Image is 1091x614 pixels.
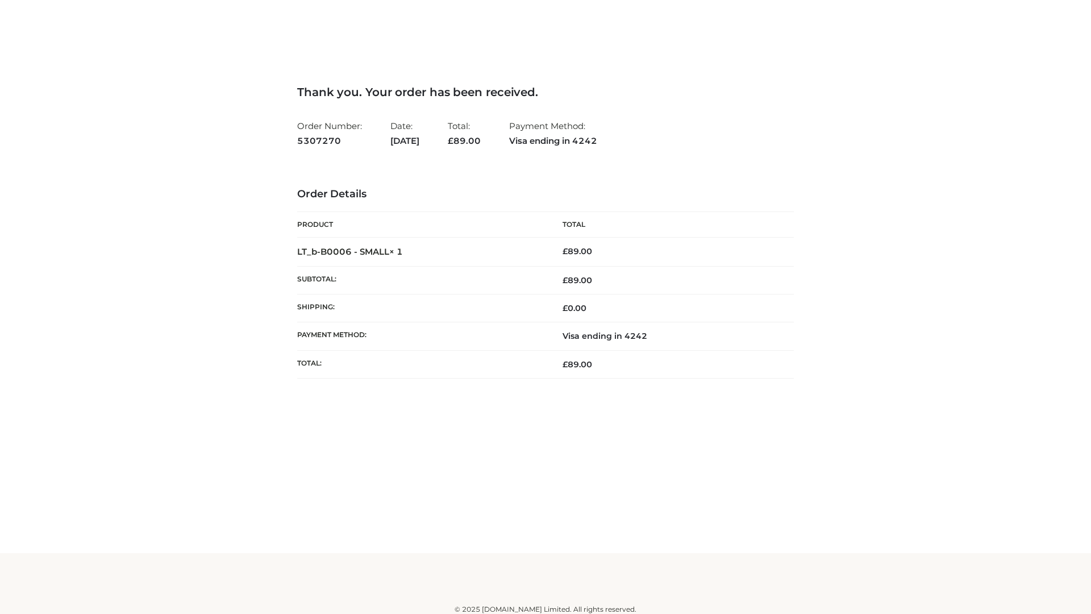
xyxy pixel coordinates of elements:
strong: Visa ending in 4242 [509,134,597,148]
th: Shipping: [297,294,545,322]
strong: LT_b-B0006 - SMALL [297,246,403,257]
th: Total [545,212,794,238]
h3: Order Details [297,188,794,201]
th: Total: [297,350,545,378]
span: 89.00 [448,135,481,146]
span: £ [563,359,568,370]
th: Subtotal: [297,266,545,294]
td: Visa ending in 4242 [545,322,794,350]
span: £ [563,246,568,256]
bdi: 0.00 [563,303,586,313]
th: Payment method: [297,322,545,350]
span: 89.00 [563,359,592,370]
span: £ [448,135,453,146]
h3: Thank you. Your order has been received. [297,85,794,99]
li: Order Number: [297,116,362,151]
bdi: 89.00 [563,246,592,256]
strong: × 1 [389,246,403,257]
li: Payment Method: [509,116,597,151]
li: Total: [448,116,481,151]
span: £ [563,275,568,285]
span: 89.00 [563,275,592,285]
span: £ [563,303,568,313]
li: Date: [390,116,419,151]
th: Product [297,212,545,238]
strong: [DATE] [390,134,419,148]
strong: 5307270 [297,134,362,148]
